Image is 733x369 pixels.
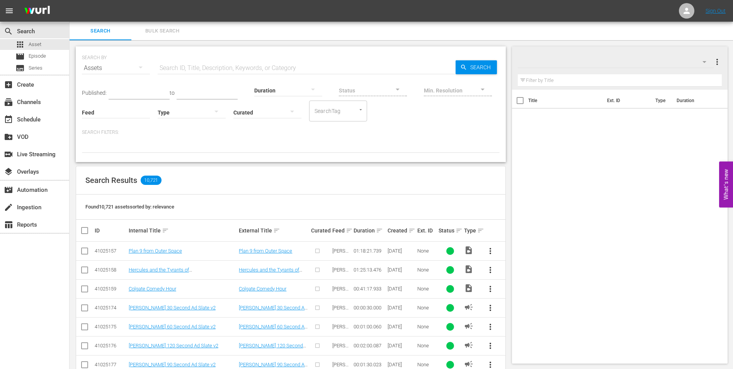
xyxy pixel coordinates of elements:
div: Ext. ID [417,227,436,234]
div: 41025157 [95,248,126,254]
span: Create [4,80,13,89]
span: Overlays [4,167,13,176]
button: Open Feedback Widget [719,162,733,208]
div: [DATE] [388,286,415,292]
span: Search [74,27,127,36]
span: menu [5,6,14,15]
span: sort [162,227,169,234]
span: Series [29,64,43,72]
button: more_vert [481,299,500,317]
span: Bulk Search [136,27,189,36]
div: [DATE] [388,362,415,367]
button: more_vert [481,318,500,336]
span: more_vert [713,57,722,67]
div: [DATE] [388,324,415,330]
span: more_vert [486,303,495,313]
div: 00:00:30.000 [354,305,385,311]
div: 00:02:00.087 [354,343,385,348]
button: more_vert [481,261,500,279]
div: Internal Title [129,226,237,235]
span: AD [464,302,473,312]
div: 01:25:13.476 [354,267,385,273]
span: sort [376,227,383,234]
div: 00:41:17.933 [354,286,385,292]
span: sort [273,227,280,234]
div: Status [439,226,462,235]
span: Series [15,63,25,73]
div: None [417,362,436,367]
span: Asset [29,41,41,48]
div: [DATE] [388,343,415,348]
span: Live Streaming [4,150,13,159]
div: 01:18:21.739 [354,248,385,254]
span: sort [477,227,484,234]
a: Colgate Comedy Hour [129,286,176,292]
span: [PERSON_NAME] AMC Demo v2 [332,267,349,296]
th: Title [528,90,602,111]
div: None [417,248,436,254]
div: None [417,305,436,311]
span: [PERSON_NAME] AMC Demo v2 [332,248,349,277]
div: Curated [311,227,330,234]
div: [DATE] [388,248,415,254]
span: to [170,90,175,96]
img: ans4CAIJ8jUAAAAAAAAAAAAAAAAAAAAAAAAgQb4GAAAAAAAAAAAAAAAAAAAAAAAAJMjXAAAAAAAAAAAAAAAAAAAAAAAAgAT5G... [19,2,56,20]
span: Search Results [85,176,137,185]
span: Video [464,284,473,293]
span: Search [467,60,497,74]
span: Automation [4,185,13,195]
div: Duration [354,226,385,235]
p: Search Filters: [82,129,500,136]
div: 00:01:30.023 [354,362,385,367]
a: Plan 9 from Outer Space [129,248,182,254]
a: [PERSON_NAME] 60 Second Ad Slate v2 [129,324,216,330]
button: more_vert [481,280,500,298]
span: Asset [15,40,25,49]
div: None [417,267,436,273]
th: Duration [672,90,718,111]
span: more_vert [486,341,495,350]
span: more_vert [486,246,495,256]
div: [DATE] [388,305,415,311]
div: None [417,343,436,348]
div: ID [95,227,126,234]
span: Reports [4,220,13,229]
span: [PERSON_NAME] AMC Demo v2 [332,305,349,334]
div: External Title [239,226,309,235]
a: [PERSON_NAME] 30 Second Ad Slate v2 [239,305,308,316]
a: Sign Out [706,8,726,14]
button: Search [456,60,497,74]
div: [DATE] [388,267,415,273]
button: more_vert [481,242,500,260]
span: more_vert [486,322,495,331]
span: AD [464,359,473,369]
span: [PERSON_NAME] AMC Demo v2 [332,286,349,315]
span: Found 10,721 assets sorted by: relevance [85,204,174,210]
span: Channels [4,97,13,107]
span: Episode [15,52,25,61]
span: more_vert [486,265,495,275]
a: [PERSON_NAME] 90 Second Ad Slate v2 [129,362,216,367]
button: more_vert [481,337,500,355]
a: Hercules and the Tyrants of [GEOGRAPHIC_DATA] [129,267,192,278]
button: more_vert [713,53,722,71]
div: 41025176 [95,343,126,348]
a: [PERSON_NAME] 30 Second Ad Slate v2 [129,305,216,311]
a: Plan 9 from Outer Space [239,248,292,254]
div: Created [388,226,415,235]
span: Video [464,265,473,274]
span: more_vert [486,284,495,294]
span: [PERSON_NAME] AMC Demo v2 [332,324,349,353]
div: Assets [82,57,150,79]
button: Open [357,106,364,113]
div: Feed [332,226,351,235]
div: 41025175 [95,324,126,330]
a: [PERSON_NAME] 120 Second Ad Slate v2 [239,343,306,354]
span: VOD [4,132,13,142]
span: Published: [82,90,107,96]
th: Type [651,90,672,111]
span: Episode [29,52,46,60]
span: Video [464,246,473,255]
th: Ext. ID [602,90,651,111]
span: AD [464,321,473,331]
